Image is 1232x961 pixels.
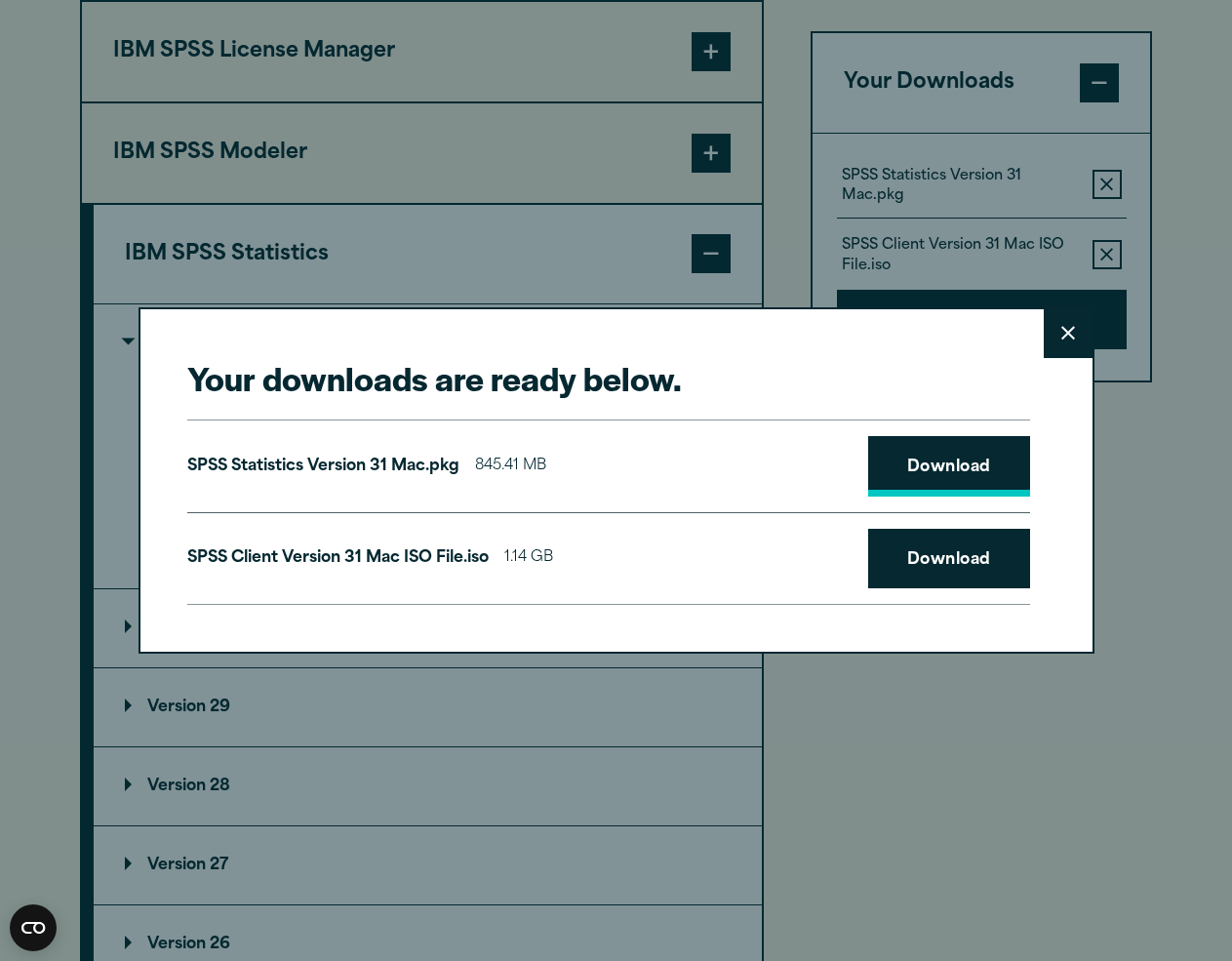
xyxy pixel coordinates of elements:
[868,436,1030,497] a: Download
[475,453,546,481] span: 845.41 MB
[10,904,57,951] button: Open CMP widget
[868,529,1030,589] a: Download
[504,544,553,573] span: 1.14 GB
[187,544,489,573] p: SPSS Client Version 31 Mac ISO File.iso
[187,356,1030,400] h2: Your downloads are ready below.
[187,453,459,481] p: SPSS Statistics Version 31 Mac.pkg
